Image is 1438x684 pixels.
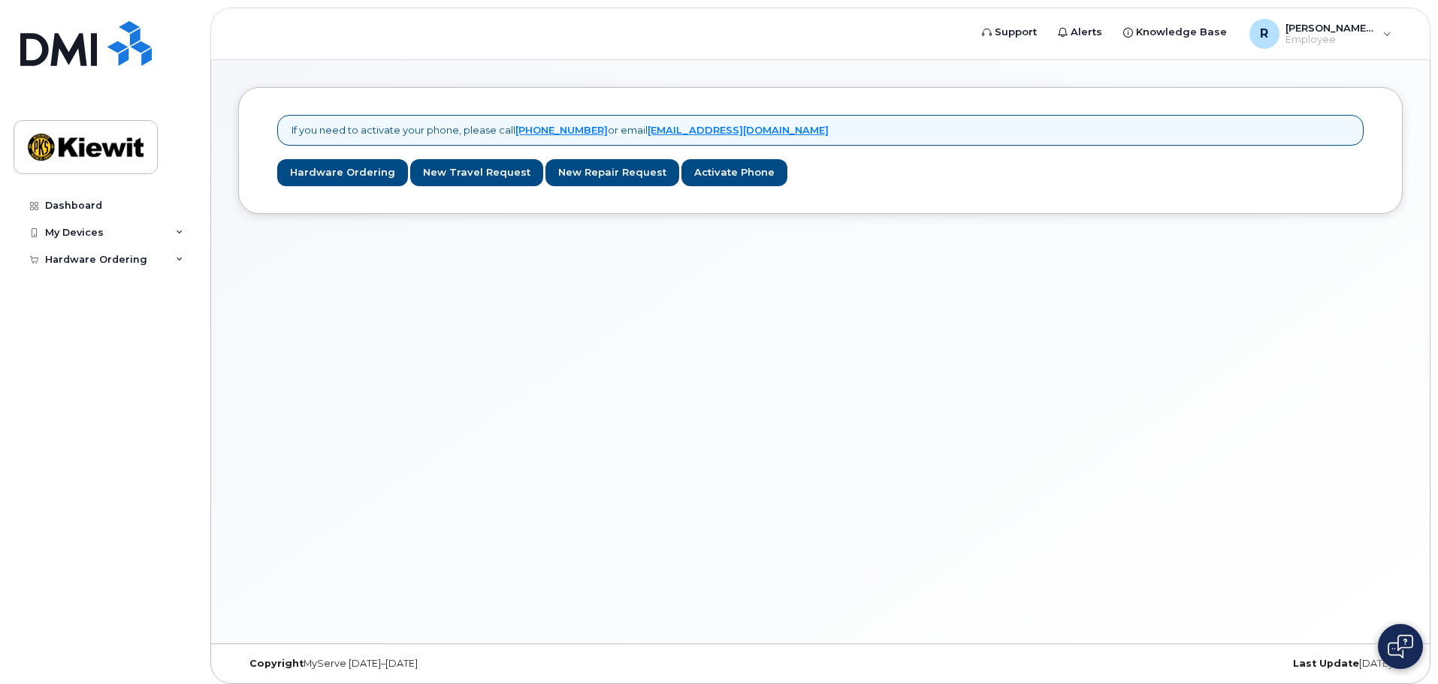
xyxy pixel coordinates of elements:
[1388,634,1413,658] img: Open chat
[545,159,679,187] a: New Repair Request
[1014,658,1403,670] div: [DATE]
[1293,658,1359,669] strong: Last Update
[681,159,787,187] a: Activate Phone
[648,124,829,136] a: [EMAIL_ADDRESS][DOMAIN_NAME]
[410,159,543,187] a: New Travel Request
[277,159,408,187] a: Hardware Ordering
[292,123,829,137] p: If you need to activate your phone, please call or email
[238,658,627,670] div: MyServe [DATE]–[DATE]
[249,658,304,669] strong: Copyright
[515,124,608,136] a: [PHONE_NUMBER]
